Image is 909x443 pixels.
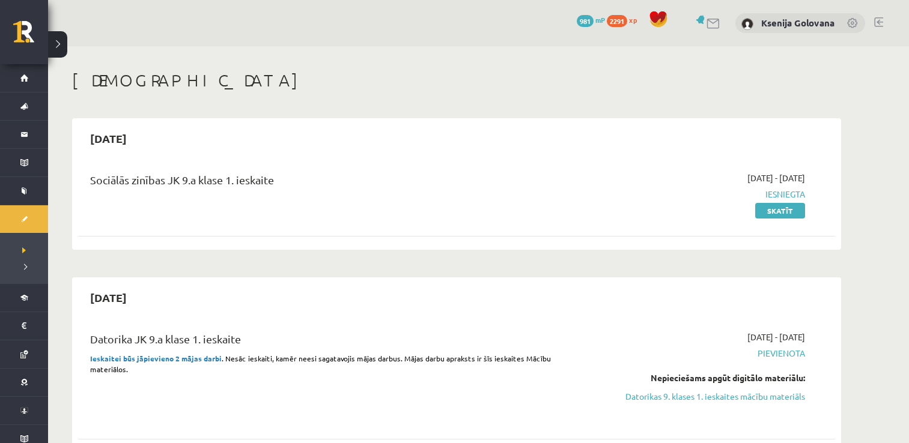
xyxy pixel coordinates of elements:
[90,354,551,374] span: . Nesāc ieskaiti, kamēr neesi sagatavojis mājas darbus. Mājas darbu apraksts ir šīs ieskaites Māc...
[78,283,139,312] h2: [DATE]
[579,390,805,403] a: Datorikas 9. klases 1. ieskaites mācību materiāls
[579,372,805,384] div: Nepieciešams apgūt digitālo materiālu:
[629,15,637,25] span: xp
[72,70,841,91] h1: [DEMOGRAPHIC_DATA]
[747,331,805,343] span: [DATE] - [DATE]
[90,172,561,194] div: Sociālās zinības JK 9.a klase 1. ieskaite
[607,15,643,25] a: 2291 xp
[78,124,139,152] h2: [DATE]
[90,354,222,363] strong: Ieskaitei būs jāpievieno 2 mājas darbi
[607,15,627,27] span: 2291
[579,347,805,360] span: Pievienota
[747,172,805,184] span: [DATE] - [DATE]
[577,15,605,25] a: 981 mP
[595,15,605,25] span: mP
[761,17,835,29] a: Ksenija Golovana
[579,188,805,200] span: Iesniegta
[577,15,594,27] span: 981
[755,203,805,218] a: Skatīt
[741,18,753,30] img: Ksenija Golovana
[90,331,561,353] div: Datorika JK 9.a klase 1. ieskaite
[13,21,48,51] a: Rīgas 1. Tālmācības vidusskola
